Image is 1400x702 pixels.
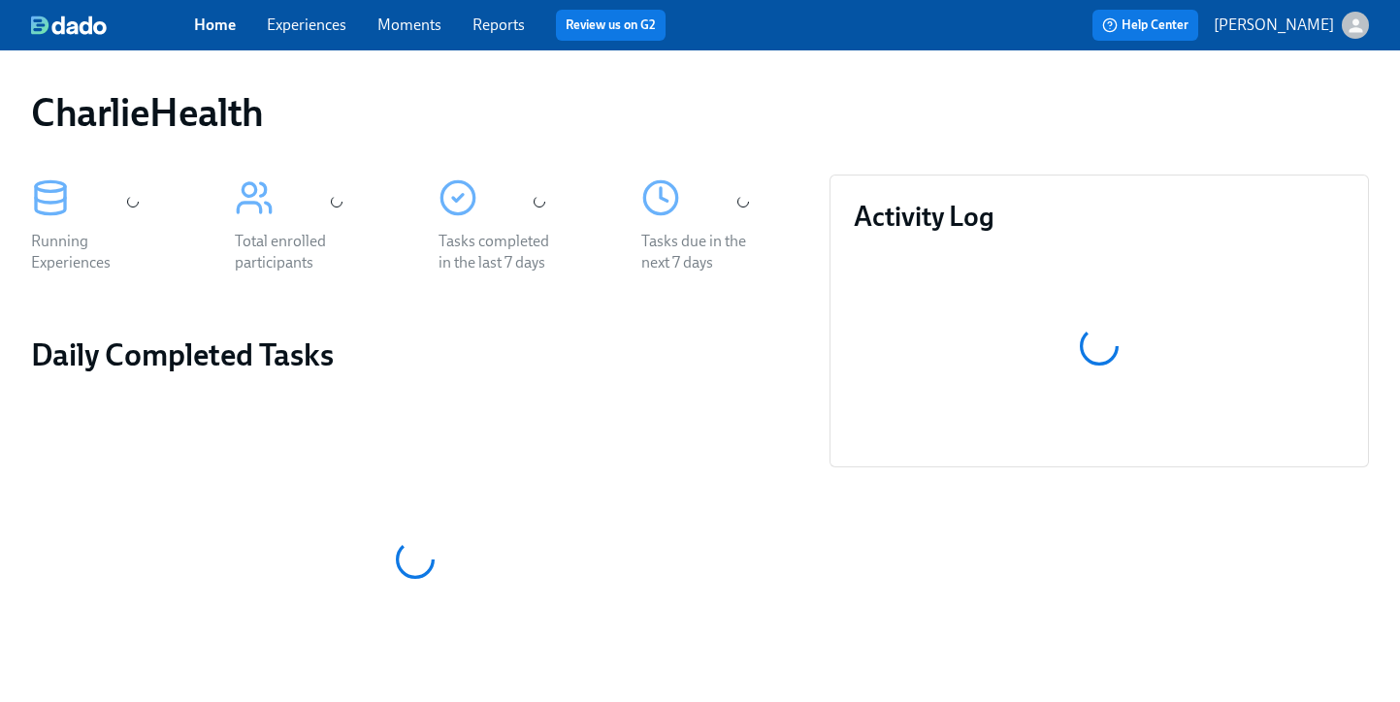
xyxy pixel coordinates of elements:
[1214,15,1334,36] p: [PERSON_NAME]
[566,16,656,35] a: Review us on G2
[31,89,264,136] h1: CharlieHealth
[31,231,155,273] div: Running Experiences
[854,199,1345,234] h3: Activity Log
[377,16,441,34] a: Moments
[267,16,346,34] a: Experiences
[641,231,765,273] div: Tasks due in the next 7 days
[31,16,107,35] img: dado
[31,16,194,35] a: dado
[235,231,359,273] div: Total enrolled participants
[1092,10,1198,41] button: Help Center
[1214,12,1369,39] button: [PERSON_NAME]
[1102,16,1188,35] span: Help Center
[472,16,525,34] a: Reports
[439,231,563,273] div: Tasks completed in the last 7 days
[31,335,798,374] h2: Daily Completed Tasks
[194,16,236,34] a: Home
[556,10,666,41] button: Review us on G2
